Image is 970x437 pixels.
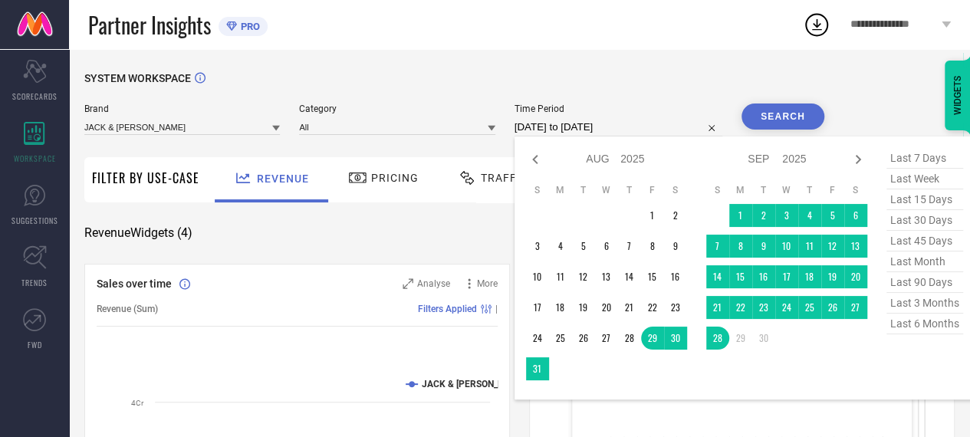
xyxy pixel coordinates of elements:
th: Tuesday [572,184,595,196]
td: Tue Sep 16 2025 [752,265,775,288]
td: Sun Sep 07 2025 [706,235,729,258]
text: 4Cr [131,399,144,407]
td: Sat Sep 13 2025 [844,235,867,258]
td: Fri Sep 19 2025 [821,265,844,288]
td: Wed Sep 03 2025 [775,204,798,227]
td: Tue Sep 30 2025 [752,327,775,350]
td: Tue Aug 05 2025 [572,235,595,258]
td: Thu Sep 18 2025 [798,265,821,288]
td: Mon Sep 08 2025 [729,235,752,258]
td: Sat Aug 09 2025 [664,235,687,258]
th: Saturday [844,184,867,196]
span: Filters Applied [418,304,477,314]
td: Sat Aug 02 2025 [664,204,687,227]
td: Sat Aug 23 2025 [664,296,687,319]
span: last 45 days [886,231,963,251]
th: Monday [729,184,752,196]
td: Mon Sep 01 2025 [729,204,752,227]
th: Friday [641,184,664,196]
td: Fri Sep 12 2025 [821,235,844,258]
td: Sat Aug 30 2025 [664,327,687,350]
th: Sunday [706,184,729,196]
th: Wednesday [595,184,618,196]
td: Sun Sep 14 2025 [706,265,729,288]
th: Wednesday [775,184,798,196]
td: Wed Aug 27 2025 [595,327,618,350]
td: Tue Sep 09 2025 [752,235,775,258]
span: last month [886,251,963,272]
td: Fri Aug 15 2025 [641,265,664,288]
td: Wed Aug 06 2025 [595,235,618,258]
td: Mon Aug 04 2025 [549,235,572,258]
span: last 7 days [886,148,963,169]
td: Mon Aug 25 2025 [549,327,572,350]
td: Sun Aug 03 2025 [526,235,549,258]
span: last 6 months [886,314,963,334]
span: last week [886,169,963,189]
td: Thu Sep 25 2025 [798,296,821,319]
td: Sun Sep 21 2025 [706,296,729,319]
span: Pricing [371,172,419,184]
span: Partner Insights [88,9,211,41]
td: Sun Aug 24 2025 [526,327,549,350]
td: Thu Aug 21 2025 [618,296,641,319]
th: Thursday [798,184,821,196]
span: SUGGESTIONS [12,215,58,226]
text: JACK & [PERSON_NAME] [422,379,526,389]
span: Time Period [515,103,722,114]
td: Sun Aug 31 2025 [526,357,549,380]
span: FWD [28,339,42,350]
td: Thu Sep 04 2025 [798,204,821,227]
div: Open download list [803,11,830,38]
th: Friday [821,184,844,196]
td: Fri Aug 22 2025 [641,296,664,319]
span: Traffic [481,172,528,184]
span: WORKSPACE [14,153,56,164]
td: Thu Aug 07 2025 [618,235,641,258]
td: Tue Aug 26 2025 [572,327,595,350]
button: Search [741,103,824,130]
td: Sun Aug 17 2025 [526,296,549,319]
td: Mon Aug 18 2025 [549,296,572,319]
td: Thu Aug 28 2025 [618,327,641,350]
td: Wed Aug 20 2025 [595,296,618,319]
span: PRO [237,21,260,32]
td: Sat Aug 16 2025 [664,265,687,288]
td: Tue Sep 02 2025 [752,204,775,227]
td: Fri Aug 01 2025 [641,204,664,227]
span: last 15 days [886,189,963,210]
td: Fri Sep 05 2025 [821,204,844,227]
td: Wed Sep 10 2025 [775,235,798,258]
span: Analyse [417,278,450,289]
span: Revenue Widgets ( 4 ) [84,225,192,241]
span: Filter By Use-Case [92,169,199,187]
svg: Zoom [403,278,413,289]
td: Sat Sep 06 2025 [844,204,867,227]
td: Sat Sep 20 2025 [844,265,867,288]
span: More [477,278,498,289]
span: Revenue [257,172,309,185]
td: Tue Sep 23 2025 [752,296,775,319]
th: Sunday [526,184,549,196]
span: last 30 days [886,210,963,231]
th: Thursday [618,184,641,196]
td: Wed Sep 24 2025 [775,296,798,319]
span: SCORECARDS [12,90,58,102]
td: Mon Sep 29 2025 [729,327,752,350]
th: Saturday [664,184,687,196]
td: Mon Sep 15 2025 [729,265,752,288]
td: Mon Sep 22 2025 [729,296,752,319]
td: Thu Sep 11 2025 [798,235,821,258]
span: Revenue (Sum) [97,304,158,314]
span: Category [299,103,495,114]
td: Wed Sep 17 2025 [775,265,798,288]
td: Sun Sep 28 2025 [706,327,729,350]
td: Fri Aug 29 2025 [641,327,664,350]
span: Brand [84,103,280,114]
th: Monday [549,184,572,196]
td: Wed Aug 13 2025 [595,265,618,288]
th: Tuesday [752,184,775,196]
span: last 90 days [886,272,963,293]
span: SYSTEM WORKSPACE [84,72,191,84]
span: | [495,304,498,314]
